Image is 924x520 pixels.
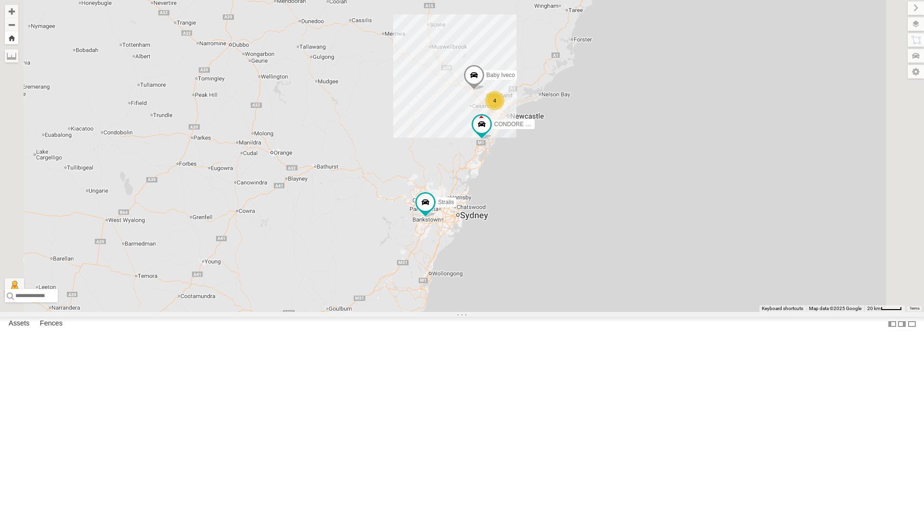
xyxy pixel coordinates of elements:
[5,18,18,31] button: Zoom out
[5,31,18,44] button: Zoom Home
[908,65,924,78] label: Map Settings
[485,91,504,110] div: 4
[438,199,454,206] span: Stralis
[5,49,18,63] label: Measure
[907,317,917,331] label: Hide Summary Table
[809,306,861,311] span: Map data ©2025 Google
[910,307,920,311] a: Terms
[35,317,67,331] label: Fences
[5,278,24,298] button: Drag Pegman onto the map to open Street View
[897,317,907,331] label: Dock Summary Table to the Right
[762,305,803,312] button: Keyboard shortcuts
[487,72,515,78] span: Baby Iveco
[864,305,905,312] button: Map scale: 20 km per 40 pixels
[494,121,534,128] span: CONDORE UD
[5,5,18,18] button: Zoom in
[4,317,34,331] label: Assets
[887,317,897,331] label: Dock Summary Table to the Left
[867,306,881,311] span: 20 km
